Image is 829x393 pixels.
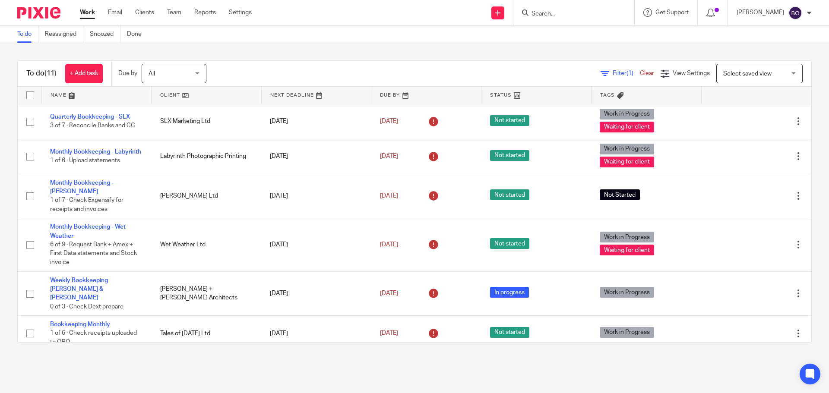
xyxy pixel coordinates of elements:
[261,104,371,139] td: [DATE]
[261,316,371,351] td: [DATE]
[45,26,83,43] a: Reassigned
[50,224,126,239] a: Monthly Bookkeeping - Wet Weather
[788,6,802,20] img: svg%3E
[490,115,529,126] span: Not started
[261,218,371,271] td: [DATE]
[380,153,398,159] span: [DATE]
[152,104,262,139] td: SLX Marketing Ltd
[50,330,137,346] span: 1 of 6 · Check receipts uploaded to QBO
[50,180,114,195] a: Monthly Bookkeeping - [PERSON_NAME]
[261,271,371,316] td: [DATE]
[80,8,95,17] a: Work
[655,9,689,16] span: Get Support
[380,290,398,296] span: [DATE]
[600,327,654,338] span: Work in Progress
[50,277,108,301] a: Weekly Bookkeeping [PERSON_NAME] & [PERSON_NAME]
[152,316,262,351] td: Tales of [DATE] Ltd
[737,8,784,17] p: [PERSON_NAME]
[50,321,110,327] a: Bookkeeping Monthly
[229,8,252,17] a: Settings
[194,8,216,17] a: Reports
[600,144,654,154] span: Work in Progress
[600,287,654,298] span: Work in Progress
[50,158,120,164] span: 1 of 6 · Upload statements
[613,70,640,76] span: Filter
[17,7,60,19] img: Pixie
[600,93,615,97] span: Tags
[65,64,103,83] a: + Add task
[490,189,529,200] span: Not started
[626,70,633,76] span: (1)
[380,330,398,336] span: [DATE]
[26,69,57,78] h1: To do
[380,118,398,124] span: [DATE]
[600,245,654,255] span: Waiting for client
[490,287,529,298] span: In progress
[261,174,371,218] td: [DATE]
[600,189,640,200] span: Not Started
[640,70,654,76] a: Clear
[135,8,154,17] a: Clients
[50,242,137,265] span: 6 of 9 · Request Bank + Amex + First Data statements and Stock invoice
[723,71,772,77] span: Select saved view
[118,69,137,78] p: Due by
[490,150,529,161] span: Not started
[127,26,148,43] a: Done
[152,174,262,218] td: [PERSON_NAME] Ltd
[50,197,123,212] span: 1 of 7 · Check Expensify for receipts and invoices
[50,304,123,310] span: 0 of 3 · Check Dext prepare
[600,109,654,119] span: Work in Progress
[600,157,654,167] span: Waiting for client
[108,8,122,17] a: Email
[152,271,262,316] td: [PERSON_NAME] + [PERSON_NAME] Architects
[600,122,654,132] span: Waiting for client
[531,10,608,18] input: Search
[490,238,529,249] span: Not started
[90,26,120,43] a: Snoozed
[673,70,710,76] span: View Settings
[380,242,398,248] span: [DATE]
[167,8,181,17] a: Team
[261,139,371,174] td: [DATE]
[380,193,398,199] span: [DATE]
[600,232,654,242] span: Work in Progress
[149,71,155,77] span: All
[490,327,529,338] span: Not started
[152,218,262,271] td: Wet Weather Ltd
[17,26,38,43] a: To do
[50,114,130,120] a: Quarterly Bookkeeping - SLX
[50,149,141,155] a: Monthly Bookkeeping - Labyrinth
[44,70,57,77] span: (11)
[152,139,262,174] td: Labyrinth Photographic Printing
[50,123,135,129] span: 3 of 7 · Reconcile Banks and CC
